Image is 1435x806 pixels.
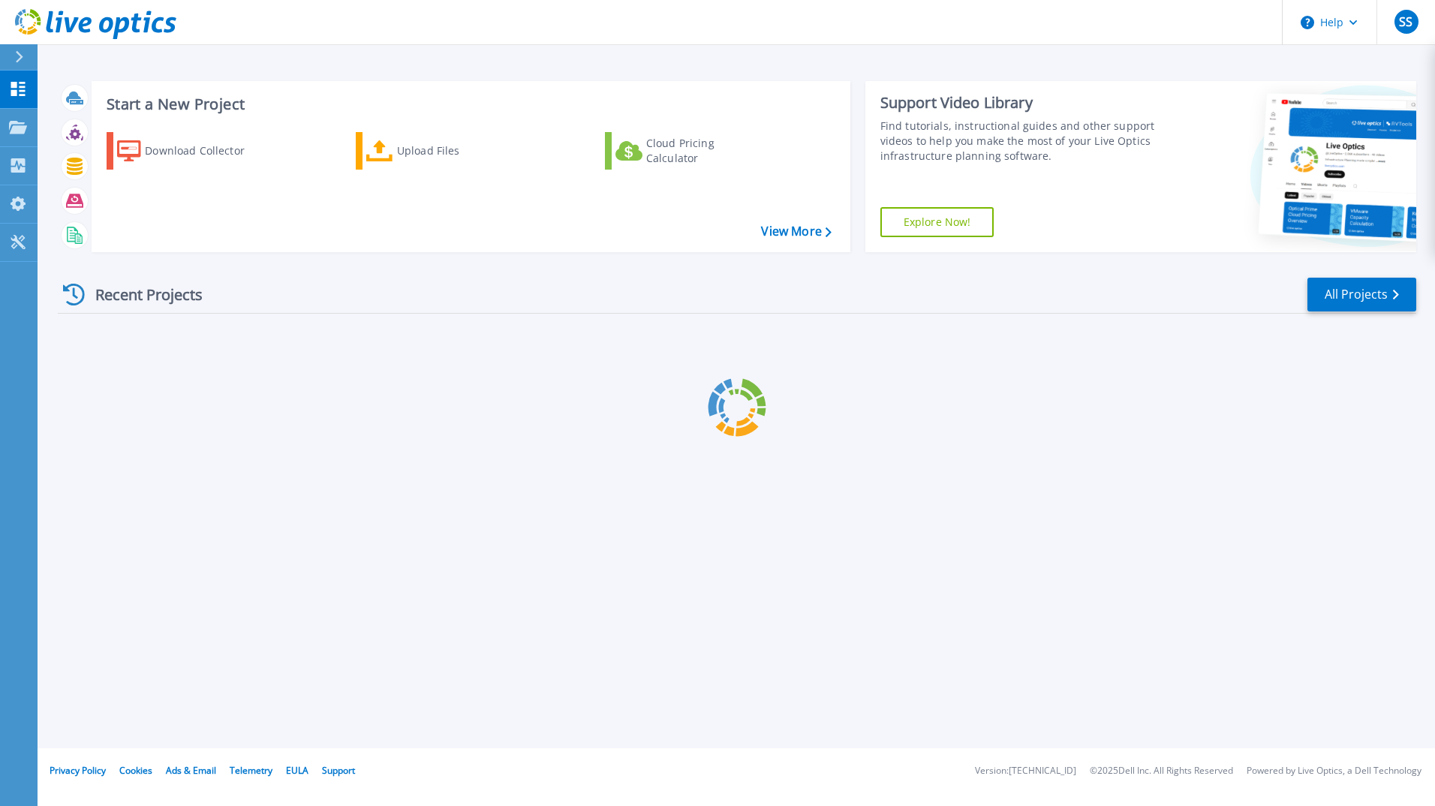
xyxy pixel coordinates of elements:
a: Download Collector [107,132,274,170]
div: Find tutorials, instructional guides and other support videos to help you make the most of your L... [880,119,1161,164]
a: Explore Now! [880,207,994,237]
a: View More [761,224,831,239]
a: Support [322,764,355,777]
a: Cloud Pricing Calculator [605,132,772,170]
li: © 2025 Dell Inc. All Rights Reserved [1090,766,1233,776]
h3: Start a New Project [107,96,831,113]
a: Cookies [119,764,152,777]
div: Recent Projects [58,276,223,313]
a: Privacy Policy [50,764,106,777]
a: EULA [286,764,308,777]
div: Support Video Library [880,93,1161,113]
div: Upload Files [397,136,517,166]
li: Version: [TECHNICAL_ID] [975,766,1076,776]
div: Download Collector [145,136,265,166]
li: Powered by Live Optics, a Dell Technology [1247,766,1421,776]
a: Upload Files [356,132,523,170]
span: SS [1399,16,1412,28]
a: Ads & Email [166,764,216,777]
a: All Projects [1307,278,1416,311]
div: Cloud Pricing Calculator [646,136,766,166]
a: Telemetry [230,764,272,777]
